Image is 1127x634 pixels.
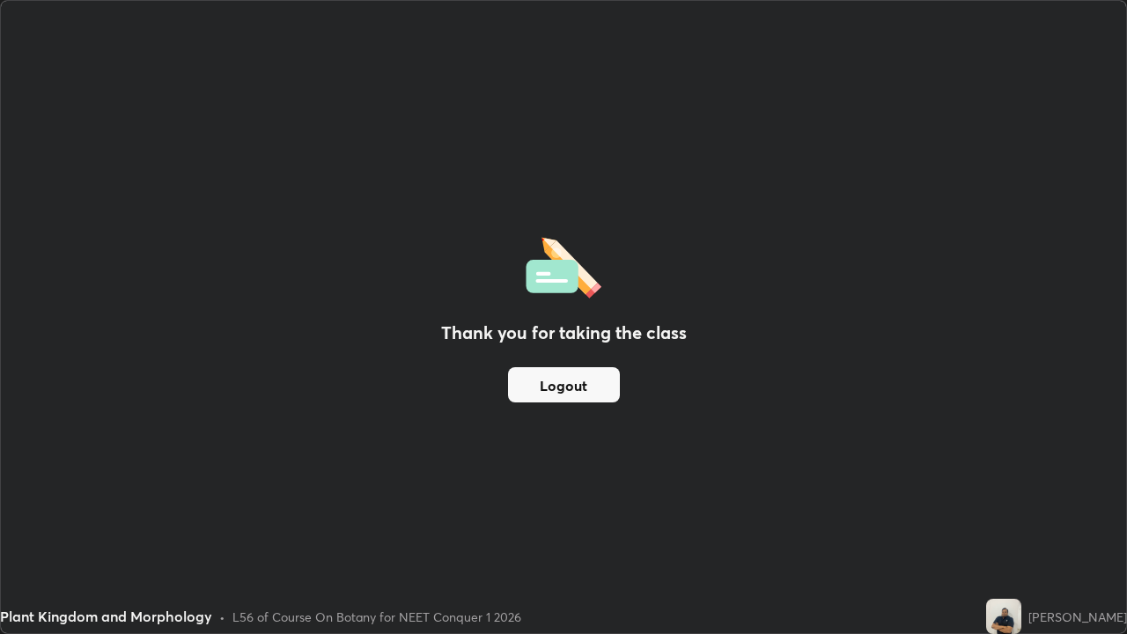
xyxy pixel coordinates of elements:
img: offlineFeedback.1438e8b3.svg [526,232,601,299]
button: Logout [508,367,620,402]
div: L56 of Course On Botany for NEET Conquer 1 2026 [232,608,521,626]
h2: Thank you for taking the class [441,320,687,346]
div: [PERSON_NAME] [1028,608,1127,626]
div: • [219,608,225,626]
img: 390311c6a4d943fab4740fd561fcd617.jpg [986,599,1021,634]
